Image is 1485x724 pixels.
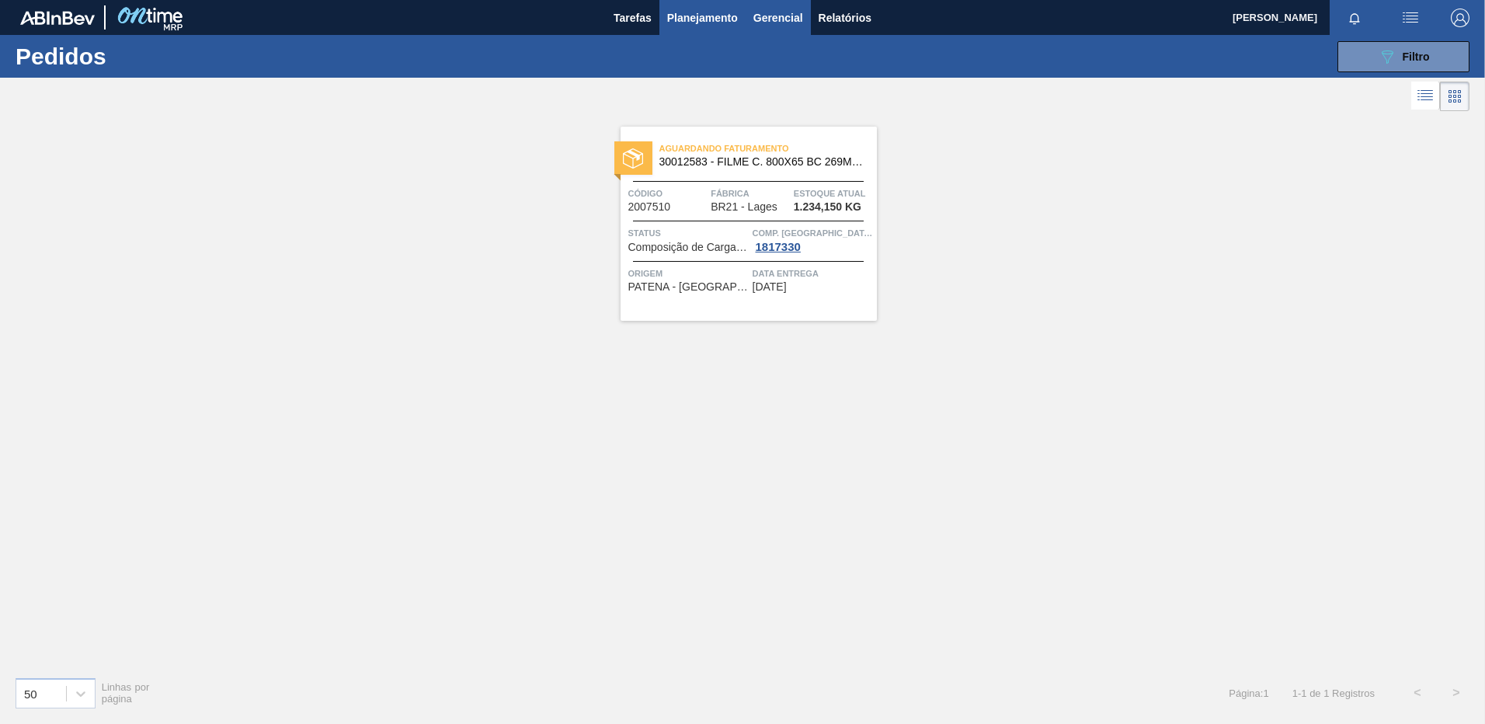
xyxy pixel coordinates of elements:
[623,148,643,169] img: status
[1330,7,1379,29] button: Notificações
[1440,82,1469,111] div: Visão em Cards
[753,225,873,241] span: Comp. Carga
[659,141,877,156] span: Aguardando Faturamento
[1398,674,1437,712] button: <
[1451,9,1469,27] img: Logout
[628,225,749,241] span: Status
[819,9,871,27] span: Relatórios
[628,186,708,201] span: Código
[628,281,749,293] span: PATENA - CAMPO GRANDE (MS)
[1337,41,1469,72] button: Filtro
[794,201,861,213] span: 1.234,150 KG
[1437,674,1476,712] button: >
[1292,687,1375,699] span: 1 - 1 de 1 Registros
[628,201,671,213] span: 2007510
[24,687,37,700] div: 50
[628,242,749,253] span: Composição de Carga Aceita
[20,11,95,25] img: TNhmsLtSVTkK8tSr43FrP2fwEKptu5GPRR3wAAAABJRU5ErkJggg==
[1401,9,1420,27] img: userActions
[667,9,738,27] span: Planejamento
[753,241,804,253] div: 1817330
[16,47,248,65] h1: Pedidos
[753,225,873,253] a: Comp. [GEOGRAPHIC_DATA]1817330
[102,681,150,705] span: Linhas por página
[753,281,787,293] span: 13/09/2025
[609,127,877,321] a: statusAguardando Faturamento30012583 - FILME C. 800X65 BC 269ML MP C15 429Código2007510FábricaBR2...
[753,266,873,281] span: Data entrega
[1403,50,1430,63] span: Filtro
[614,9,652,27] span: Tarefas
[711,186,790,201] span: Fábrica
[628,266,749,281] span: Origem
[1229,687,1268,699] span: Página : 1
[659,156,864,168] span: 30012583 - FILME C. 800X65 BC 269ML MP C15 429
[753,9,803,27] span: Gerencial
[794,186,873,201] span: Estoque atual
[1411,82,1440,111] div: Visão em Lista
[711,201,777,213] span: BR21 - Lages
